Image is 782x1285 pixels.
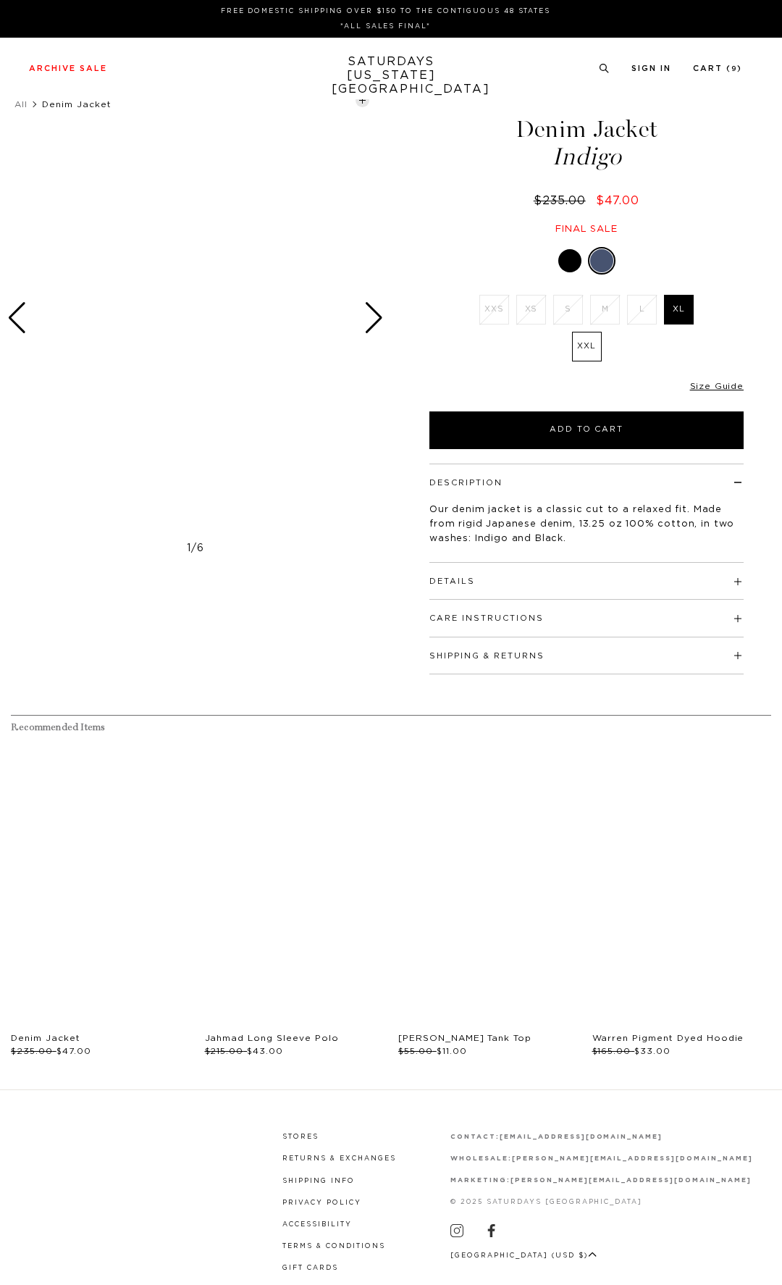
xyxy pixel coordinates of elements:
span: $235.00 [11,1047,53,1055]
a: All [14,100,28,109]
label: XXL [572,332,602,361]
button: Care Instructions [429,614,544,622]
span: $47.00 [596,195,639,206]
a: Stores [282,1134,319,1140]
a: SATURDAYS[US_STATE][GEOGRAPHIC_DATA] [332,55,451,96]
button: [GEOGRAPHIC_DATA] (USD $) [450,1250,597,1261]
p: *ALL SALES FINAL* [35,21,736,32]
span: $47.00 [56,1047,91,1055]
a: Archive Sale [29,64,107,72]
span: Indigo [427,145,746,169]
a: Sign In [631,64,671,72]
p: FREE DOMESTIC SHIPPING OVER $150 TO THE CONTIGUOUS 48 STATES [35,6,736,17]
button: Shipping & Returns [429,652,545,660]
a: Privacy Policy [282,1200,361,1206]
span: 1 [187,543,191,553]
button: Details [429,577,475,585]
strong: wholesale: [450,1155,512,1162]
a: [PERSON_NAME][EMAIL_ADDRESS][DOMAIN_NAME] [510,1177,752,1184]
label: XL [664,295,694,325]
a: Accessibility [282,1221,352,1228]
a: [PERSON_NAME][EMAIL_ADDRESS][DOMAIN_NAME] [512,1155,753,1162]
div: Final sale [427,223,746,235]
a: Jahmad Long Sleeve Polo [205,1034,339,1042]
div: Previous slide [7,302,27,334]
a: Warren Pigment Dyed Hoodie [592,1034,744,1042]
a: Terms & Conditions [282,1243,385,1250]
a: Size Guide [690,382,744,390]
div: Next slide [364,302,384,334]
a: Gift Cards [282,1265,338,1271]
span: $43.00 [247,1047,283,1055]
button: Add to Cart [429,411,744,449]
strong: contact: [450,1134,500,1140]
span: $33.00 [634,1047,670,1055]
span: 6 [197,543,204,553]
span: Denim Jacket [42,100,112,109]
span: $165.00 [592,1047,631,1055]
a: Shipping Info [282,1178,355,1184]
strong: marketing: [450,1177,510,1184]
del: $235.00 [534,195,592,206]
a: [EMAIL_ADDRESS][DOMAIN_NAME] [500,1134,663,1140]
a: [PERSON_NAME] Tank Top [398,1034,531,1042]
a: Denim Jacket [11,1034,80,1042]
a: Cart (9) [693,64,742,72]
span: $55.00 [398,1047,433,1055]
small: 9 [731,66,737,72]
span: $11.00 [437,1047,467,1055]
a: Returns & Exchanges [282,1155,396,1162]
p: © 2025 Saturdays [GEOGRAPHIC_DATA] [450,1197,753,1207]
p: Our denim jacket is a classic cut to a relaxed fit. Made from rigid Japanese denim, 13.25 oz 100%... [429,503,744,546]
h4: Recommended Items [11,721,771,734]
h1: Denim Jacket [427,117,746,169]
span: $215.00 [205,1047,244,1055]
button: Description [429,479,503,487]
